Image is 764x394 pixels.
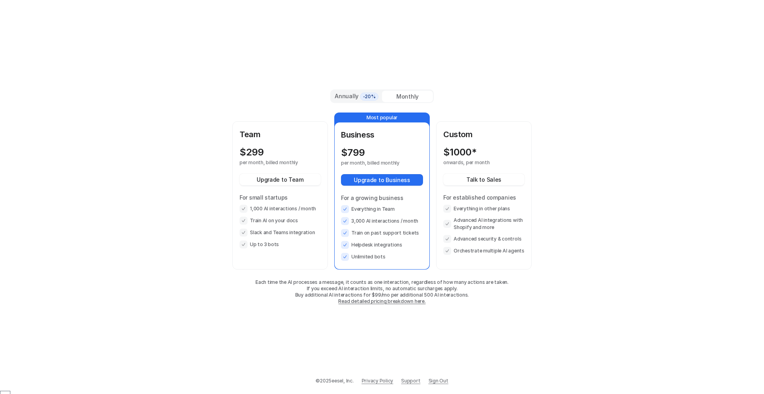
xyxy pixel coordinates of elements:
[240,217,321,225] li: Train AI on your docs
[443,147,477,158] p: $ 1000*
[341,174,423,186] button: Upgrade to Business
[232,292,532,298] p: Buy additional AI interactions for $99/mo per additional 500 AI interactions.
[341,229,423,237] li: Train on past support tickets
[240,174,321,185] button: Upgrade to Team
[341,217,423,225] li: 3,000 AI interactions / month
[362,377,394,384] a: Privacy Policy
[382,91,433,102] div: Monthly
[341,205,423,213] li: Everything in Team
[443,159,510,166] p: onwards, per month
[341,147,365,158] p: $ 799
[316,377,353,384] p: © 2025 eesel, Inc.
[443,174,524,185] button: Talk to Sales
[341,194,423,202] p: For a growing business
[338,298,425,304] a: Read detailed pricing breakdown here.
[429,377,448,384] a: Sign Out
[240,229,321,237] li: Slack and Teams integration
[443,205,524,213] li: Everything in other plans
[443,217,524,231] li: Advanced AI integrations with Shopify and more
[443,247,524,255] li: Orchestrate multiple AI agents
[240,193,321,202] p: For small startups
[232,285,532,292] p: If you exceed AI interaction limits, no automatic surcharges apply.
[335,113,429,122] p: Most popular
[232,279,532,285] p: Each time the AI processes a message, it counts as one interaction, regardless of how many action...
[443,128,524,140] p: Custom
[443,235,524,243] li: Advanced security & controls
[341,253,423,261] li: Unlimited bots
[240,147,264,158] p: $ 299
[240,205,321,213] li: 1,000 AI interactions / month
[240,241,321,248] li: Up to 3 bots
[360,93,378,101] span: -20%
[341,241,423,249] li: Helpdesk integrations
[334,92,379,101] div: Annually
[240,159,306,166] p: per month, billed monthly
[401,377,420,384] span: Support
[443,193,524,202] p: For established companies
[341,129,423,141] p: Business
[240,128,321,140] p: Team
[341,160,409,166] p: per month, billed monthly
